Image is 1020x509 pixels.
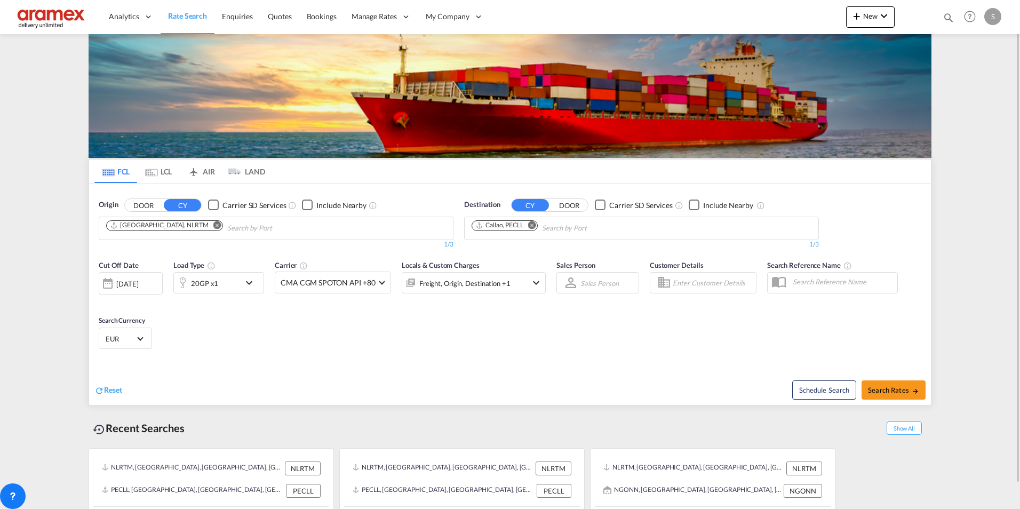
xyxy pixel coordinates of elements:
md-icon: Unchecked: Ignores neighbouring ports when fetching rates.Checked : Includes neighbouring ports w... [756,201,765,210]
span: Help [961,7,979,26]
span: Origin [99,200,118,210]
md-icon: icon-refresh [94,386,104,395]
span: Bookings [307,12,337,21]
span: Manage Rates [352,11,397,22]
md-icon: Your search will be saved by the below given name [843,261,852,270]
div: 20GP x1icon-chevron-down [173,272,264,293]
md-icon: icon-backup-restore [93,423,106,436]
button: CY [512,199,549,211]
md-icon: Unchecked: Ignores neighbouring ports when fetching rates.Checked : Includes neighbouring ports w... [369,201,377,210]
span: Load Type [173,261,216,269]
span: Search Reference Name [767,261,852,269]
input: Chips input. [542,220,643,237]
div: NLRTM [536,462,571,475]
span: EUR [106,334,136,344]
button: Search Ratesicon-arrow-right [862,380,926,400]
md-icon: icon-chevron-down [878,10,890,22]
div: 1/3 [464,240,819,249]
md-chips-wrap: Chips container. Use arrow keys to select chips. [470,217,648,237]
button: icon-plus 400-fgNewicon-chevron-down [846,6,895,28]
md-checkbox: Checkbox No Ink [208,200,286,211]
span: Reset [104,385,122,394]
div: [DATE] [99,272,163,295]
div: S [984,8,1001,25]
button: DOOR [551,199,588,211]
span: Show All [887,421,922,435]
div: icon-magnify [943,12,954,28]
div: NGONN [784,484,822,498]
span: CMA CGM SPOTON API +80 [281,277,376,288]
div: [DATE] [116,279,138,289]
button: DOOR [125,199,162,211]
md-select: Sales Person [579,275,620,291]
div: 1/3 [99,240,453,249]
div: Rotterdam, NLRTM [110,221,209,230]
div: NLRTM, Rotterdam, Netherlands, Western Europe, Europe [102,462,282,475]
div: Carrier SD Services [222,200,286,211]
input: Chips input. [227,220,329,237]
img: LCL+%26+FCL+BACKGROUND.png [89,34,931,158]
div: NLRTM [786,462,822,475]
span: Search Rates [868,386,919,394]
div: OriginDOOR CY Checkbox No InkUnchecked: Search for CY (Container Yard) services for all selected ... [89,184,931,405]
div: NLRTM, Rotterdam, Netherlands, Western Europe, Europe [353,462,533,475]
span: My Company [426,11,469,22]
div: Include Nearby [703,200,753,211]
md-icon: icon-chevron-down [243,276,261,289]
button: Remove [206,221,222,232]
md-datepicker: Select [99,293,107,308]
md-checkbox: Checkbox No Ink [302,200,366,211]
md-chips-wrap: Chips container. Use arrow keys to select chips. [105,217,333,237]
span: Destination [464,200,500,210]
input: Search Reference Name [787,274,897,290]
div: Help [961,7,984,27]
md-checkbox: Checkbox No Ink [595,200,673,211]
md-tab-item: LCL [137,160,180,183]
input: Enter Customer Details [673,275,753,291]
div: Callao, PECLL [475,221,523,230]
md-select: Select Currency: € EUREuro [105,331,146,346]
div: PECLL, Callao, Peru, South America, Americas [353,484,534,498]
md-icon: icon-magnify [943,12,954,23]
div: Press delete to remove this chip. [110,221,211,230]
span: Search Currency [99,316,145,324]
div: PECLL [537,484,571,498]
md-icon: icon-airplane [187,165,200,173]
button: Note: By default Schedule search will only considerorigin ports, destination ports and cut off da... [792,380,856,400]
span: Rate Search [168,11,207,20]
md-tab-item: FCL [94,160,137,183]
md-icon: The selected Trucker/Carrierwill be displayed in the rate results If the rates are from another f... [299,261,308,270]
div: NLRTM, Rotterdam, Netherlands, Western Europe, Europe [603,462,784,475]
md-icon: icon-arrow-right [912,387,919,395]
span: Locals & Custom Charges [402,261,480,269]
div: PECLL, Callao, Peru, South America, Americas [102,484,283,498]
div: PECLL [286,484,321,498]
div: 20GP x1 [191,276,218,291]
span: Customer Details [650,261,704,269]
md-icon: Unchecked: Search for CY (Container Yard) services for all selected carriers.Checked : Search for... [675,201,683,210]
md-tab-item: AIR [180,160,222,183]
button: Remove [521,221,537,232]
span: Quotes [268,12,291,21]
md-icon: icon-plus 400-fg [850,10,863,22]
div: Include Nearby [316,200,366,211]
md-icon: icon-information-outline [207,261,216,270]
span: Cut Off Date [99,261,139,269]
div: Press delete to remove this chip. [475,221,525,230]
div: Carrier SD Services [609,200,673,211]
img: dca169e0c7e311edbe1137055cab269e.png [16,5,88,29]
button: CY [164,199,201,211]
span: Sales Person [556,261,595,269]
div: NGONN, Onne, Nigeria, Western Africa, Africa [603,484,781,498]
div: icon-refreshReset [94,385,122,396]
span: Analytics [109,11,139,22]
div: Freight Origin Destination Factory Stuffingicon-chevron-down [402,272,546,293]
md-tab-item: LAND [222,160,265,183]
div: NLRTM [285,462,321,475]
span: Enquiries [222,12,253,21]
div: Recent Searches [89,416,189,440]
span: New [850,12,890,20]
md-icon: Unchecked: Search for CY (Container Yard) services for all selected carriers.Checked : Search for... [288,201,297,210]
md-checkbox: Checkbox No Ink [689,200,753,211]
